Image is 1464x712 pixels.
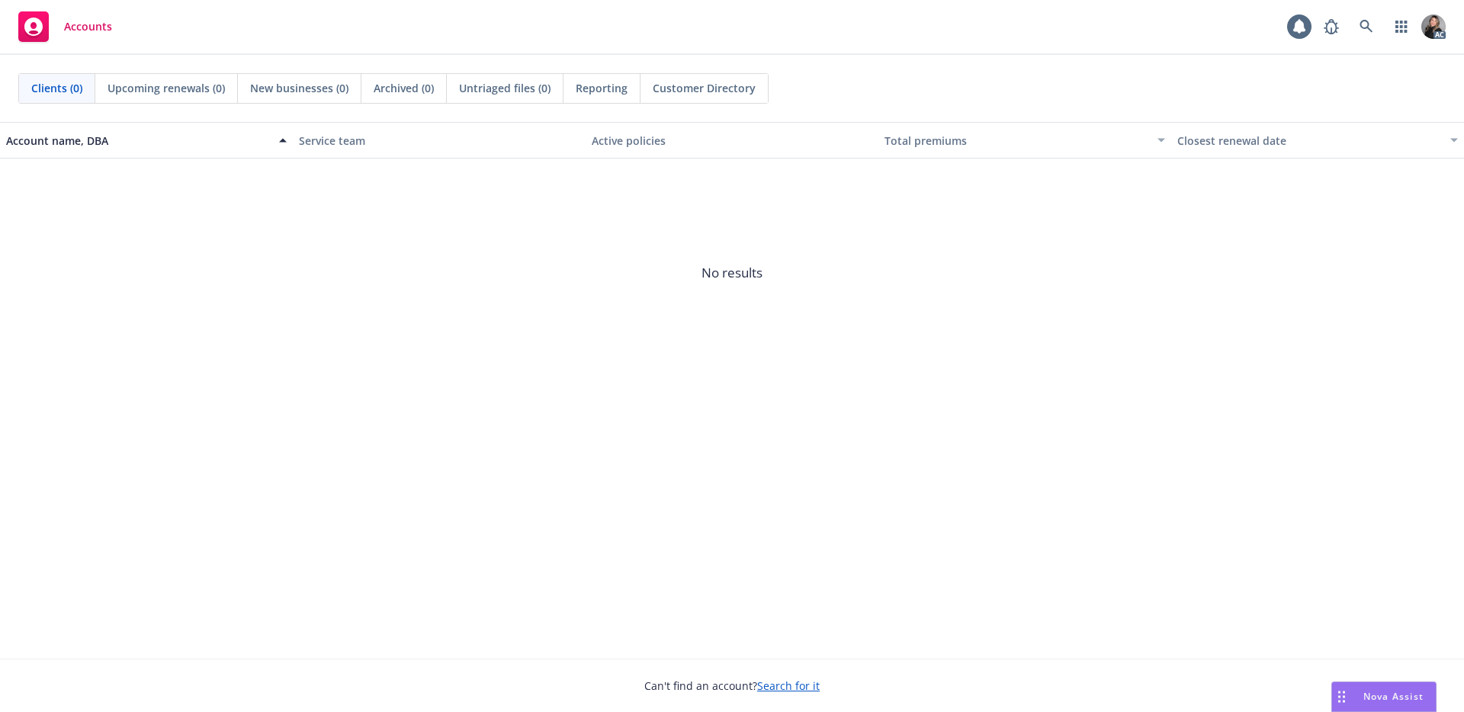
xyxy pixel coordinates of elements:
span: New businesses (0) [250,80,348,96]
span: Accounts [64,21,112,33]
button: Nova Assist [1331,682,1437,712]
span: Nova Assist [1363,690,1424,703]
div: Active policies [592,133,872,149]
div: Closest renewal date [1177,133,1441,149]
span: Reporting [576,80,628,96]
a: Switch app [1386,11,1417,42]
a: Search [1351,11,1382,42]
span: Archived (0) [374,80,434,96]
span: Upcoming renewals (0) [108,80,225,96]
div: Service team [299,133,579,149]
span: Untriaged files (0) [459,80,551,96]
span: Clients (0) [31,80,82,96]
a: Accounts [12,5,118,48]
div: Drag to move [1332,682,1351,711]
button: Closest renewal date [1171,122,1464,159]
span: Customer Directory [653,80,756,96]
div: Account name, DBA [6,133,270,149]
a: Search for it [757,678,820,693]
img: photo [1421,14,1446,39]
a: Report a Bug [1316,11,1347,42]
div: Total premiums [884,133,1148,149]
button: Service team [293,122,586,159]
button: Active policies [586,122,878,159]
span: Can't find an account? [644,678,820,694]
button: Total premiums [878,122,1171,159]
